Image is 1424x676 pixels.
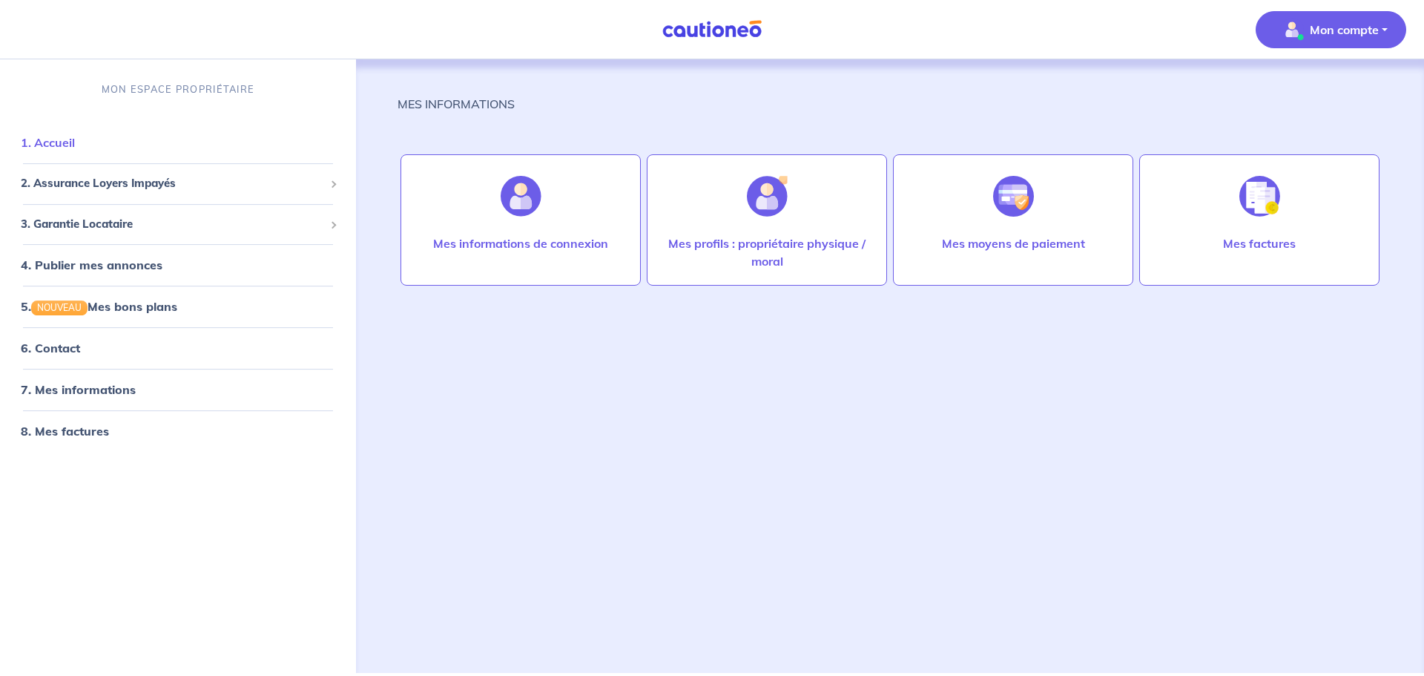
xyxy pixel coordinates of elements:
p: Mon compte [1310,21,1379,39]
a: 7. Mes informations [21,382,136,397]
p: Mes moyens de paiement [942,234,1085,252]
div: 8. Mes factures [6,416,350,446]
p: MON ESPACE PROPRIÉTAIRE [102,82,254,96]
div: 6. Contact [6,333,350,363]
a: 8. Mes factures [21,424,109,439]
div: 3. Garantie Locataire [6,210,350,239]
p: Mes informations de connexion [433,234,608,252]
p: Mes profils : propriétaire physique / moral [662,234,871,270]
p: MES INFORMATIONS [398,95,515,113]
span: 2. Assurance Loyers Impayés [21,175,324,192]
button: illu_account_valid_menu.svgMon compte [1256,11,1406,48]
p: Mes factures [1223,234,1296,252]
div: 2. Assurance Loyers Impayés [6,169,350,198]
div: 5.NOUVEAUMes bons plans [6,292,350,321]
div: 1. Accueil [6,128,350,157]
img: illu_account_add.svg [747,176,788,217]
img: illu_account.svg [501,176,541,217]
div: 4. Publier mes annonces [6,250,350,280]
a: 6. Contact [21,341,80,355]
img: Cautioneo [656,20,768,39]
a: 1. Accueil [21,135,75,150]
a: 5.NOUVEAUMes bons plans [21,299,177,314]
img: illu_invoice.svg [1239,176,1280,217]
img: illu_account_valid_menu.svg [1280,18,1304,42]
div: 7. Mes informations [6,375,350,404]
a: 4. Publier mes annonces [21,257,162,272]
span: 3. Garantie Locataire [21,216,324,233]
img: illu_credit_card_no_anim.svg [993,176,1034,217]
